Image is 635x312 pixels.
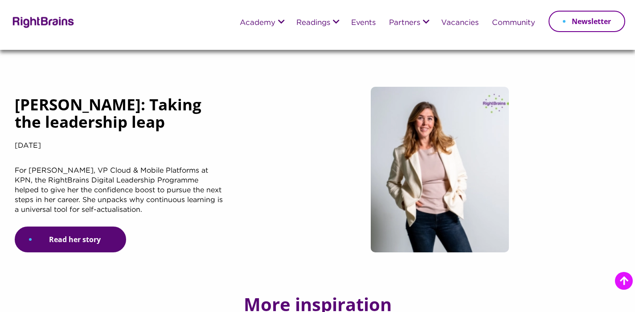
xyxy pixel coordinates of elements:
h5: [PERSON_NAME]: Taking the leadership leap [15,96,224,139]
a: Newsletter [549,11,625,32]
a: Readings [296,19,330,27]
a: Community [492,19,535,27]
a: Academy [240,19,275,27]
a: Partners [389,19,420,27]
a: Vacancies [441,19,479,27]
img: Rightbrains [10,15,74,28]
a: Events [351,19,376,27]
p: For [PERSON_NAME], VP Cloud & Mobile Platforms at KPN, the RightBrains Digital Leadership Program... [15,166,224,227]
a: Read her story [15,227,126,252]
span: [DATE] [15,142,41,149]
